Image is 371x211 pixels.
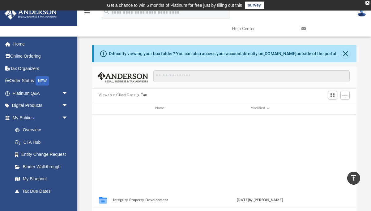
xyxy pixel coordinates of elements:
img: User Pic [357,8,366,17]
div: Get a chance to win 6 months of Platinum for free just by filling out this [107,2,242,9]
a: Home [4,38,77,50]
button: Close [341,49,350,58]
div: NEW [36,76,49,86]
span: arrow_drop_down [62,197,74,210]
a: Help Center [227,16,297,41]
a: [DOMAIN_NAME] [263,51,296,56]
button: Add [340,91,350,99]
i: menu [83,9,91,16]
button: Viewable-ClientDocs [99,92,135,98]
div: Name [113,105,209,111]
a: Tax Due Dates [9,185,77,197]
div: id [95,105,110,111]
div: [DATE] by [PERSON_NAME] [212,197,308,203]
div: Difficulty viewing your box folder? You can also access your account directly on outside of the p... [109,51,338,57]
img: Anderson Advisors Platinum Portal [3,7,59,20]
span: arrow_drop_down [62,112,74,124]
div: close [365,1,369,5]
a: Digital Productsarrow_drop_down [4,99,77,112]
i: search [103,8,110,15]
button: Tax [141,92,147,98]
div: id [310,105,354,111]
a: CTA Hub [9,136,77,148]
span: arrow_drop_down [62,87,74,100]
i: vertical_align_top [350,174,357,182]
a: vertical_align_top [347,172,360,185]
button: Integrity Property Development [113,198,209,202]
a: Platinum Q&Aarrow_drop_down [4,87,77,99]
a: My Blueprint [9,173,74,185]
span: arrow_drop_down [62,99,74,112]
a: Binder Walkthrough [9,160,77,173]
button: Switch to Grid View [328,91,337,99]
a: My Anderson Teamarrow_drop_down [4,197,74,210]
a: Online Ordering [4,50,77,63]
a: survey [245,2,264,9]
a: My Entitiesarrow_drop_down [4,112,77,124]
div: Modified [211,105,308,111]
a: Tax Organizers [4,62,77,75]
input: Search files and folders [153,70,349,82]
a: Order StatusNEW [4,75,77,87]
a: Overview [9,124,77,136]
a: menu [83,12,91,16]
a: Entity Change Request [9,148,77,161]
